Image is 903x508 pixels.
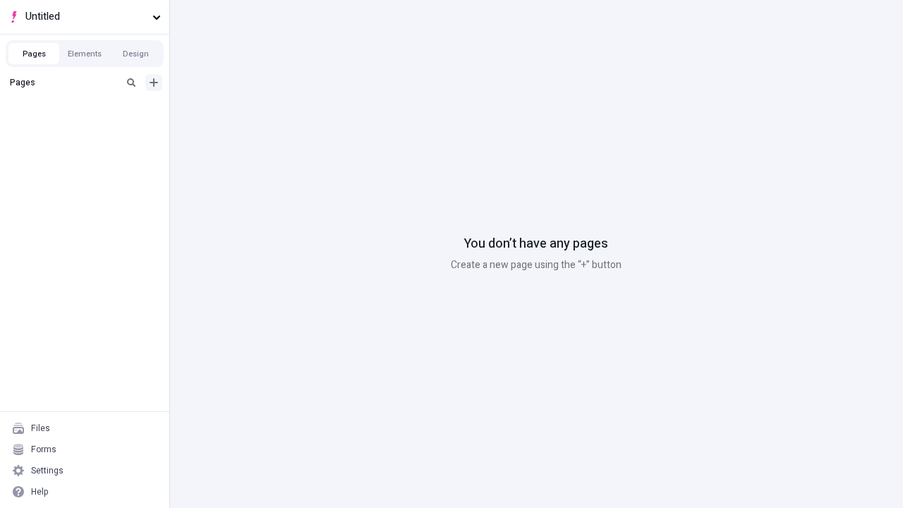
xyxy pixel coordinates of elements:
[31,465,63,476] div: Settings
[145,74,162,91] button: Add new
[10,77,117,88] div: Pages
[25,9,147,25] span: Untitled
[59,43,110,64] button: Elements
[31,444,56,455] div: Forms
[8,43,59,64] button: Pages
[464,235,608,253] p: You don’t have any pages
[31,423,50,434] div: Files
[451,258,622,273] p: Create a new page using the “+” button
[31,486,49,497] div: Help
[110,43,161,64] button: Design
